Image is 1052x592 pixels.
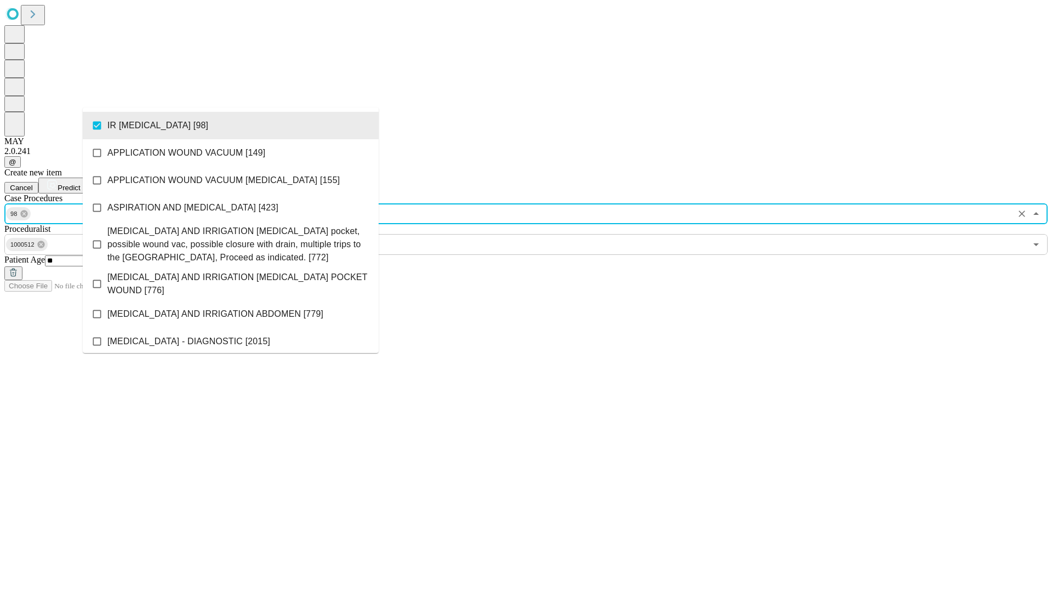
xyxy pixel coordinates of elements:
[9,158,16,166] span: @
[10,184,33,192] span: Cancel
[4,182,38,193] button: Cancel
[4,156,21,168] button: @
[4,224,50,234] span: Proceduralist
[4,136,1048,146] div: MAY
[107,146,265,160] span: APPLICATION WOUND VACUUM [149]
[107,308,323,321] span: [MEDICAL_DATA] AND IRRIGATION ABDOMEN [779]
[1028,237,1044,252] button: Open
[4,168,62,177] span: Create new item
[107,174,340,187] span: APPLICATION WOUND VACUUM [MEDICAL_DATA] [155]
[6,238,48,251] div: 1000512
[1028,206,1044,221] button: Close
[4,255,45,264] span: Patient Age
[4,146,1048,156] div: 2.0.241
[4,193,62,203] span: Scheduled Procedure
[6,238,39,251] span: 1000512
[107,225,370,264] span: [MEDICAL_DATA] AND IRRIGATION [MEDICAL_DATA] pocket, possible wound vac, possible closure with dr...
[6,208,22,220] span: 98
[107,335,270,348] span: [MEDICAL_DATA] - DIAGNOSTIC [2015]
[58,184,80,192] span: Predict
[6,207,31,220] div: 98
[38,178,89,193] button: Predict
[1014,206,1030,221] button: Clear
[107,201,278,214] span: ASPIRATION AND [MEDICAL_DATA] [423]
[107,119,208,132] span: IR [MEDICAL_DATA] [98]
[107,271,370,297] span: [MEDICAL_DATA] AND IRRIGATION [MEDICAL_DATA] POCKET WOUND [776]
